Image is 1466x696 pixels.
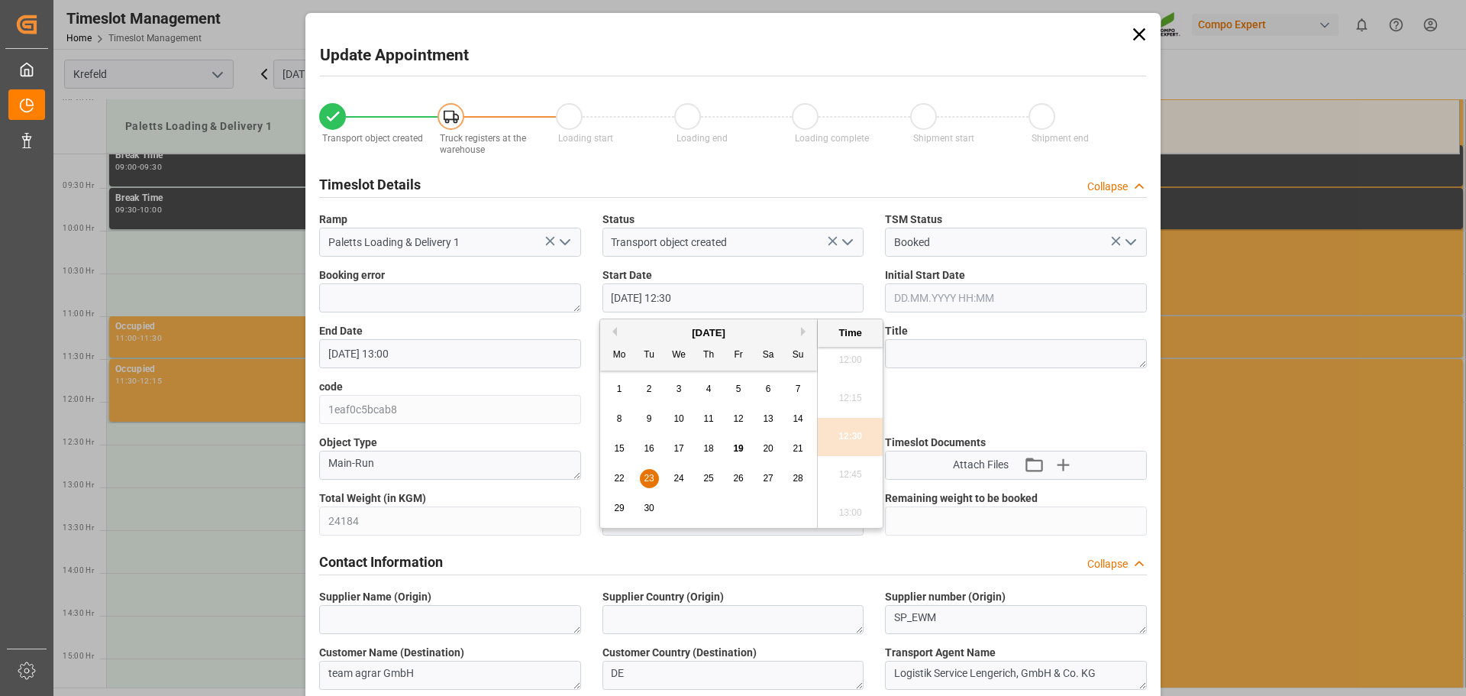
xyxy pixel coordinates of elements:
[647,413,652,424] span: 9
[1087,179,1128,195] div: Collapse
[670,439,689,458] div: Choose Wednesday, September 17th, 2025
[319,552,443,572] h2: Contact Information
[673,443,683,454] span: 17
[1032,133,1089,144] span: Shipment end
[729,380,748,399] div: Choose Friday, September 5th, 2025
[793,413,802,424] span: 14
[602,283,864,312] input: DD.MM.YYYY HH:MM
[614,443,624,454] span: 15
[885,645,996,661] span: Transport Agent Name
[759,469,778,488] div: Choose Saturday, September 27th, 2025
[319,379,343,395] span: code
[729,469,748,488] div: Choose Friday, September 26th, 2025
[600,325,817,341] div: [DATE]
[789,346,808,365] div: Su
[610,499,629,518] div: Choose Monday, September 29th, 2025
[793,473,802,484] span: 28
[640,346,659,365] div: Tu
[640,499,659,518] div: Choose Tuesday, September 30th, 2025
[602,589,724,605] span: Supplier Country (Origin)
[1087,556,1128,572] div: Collapse
[558,133,613,144] span: Loading start
[647,384,652,394] span: 2
[763,413,773,424] span: 13
[602,267,652,283] span: Start Date
[699,439,718,458] div: Choose Thursday, September 18th, 2025
[795,133,869,144] span: Loading complete
[614,503,624,513] span: 29
[670,410,689,429] div: Choose Wednesday, September 10th, 2025
[617,384,622,394] span: 1
[319,589,431,605] span: Supplier Name (Origin)
[885,267,965,283] span: Initial Start Date
[699,410,718,429] div: Choose Thursday, September 11th, 2025
[670,380,689,399] div: Choose Wednesday, September 3rd, 2025
[729,346,748,365] div: Fr
[670,346,689,365] div: We
[729,439,748,458] div: Choose Friday, September 19th, 2025
[885,323,908,339] span: Title
[789,469,808,488] div: Choose Sunday, September 28th, 2025
[759,439,778,458] div: Choose Saturday, September 20th, 2025
[319,339,581,368] input: DD.MM.YYYY HH:MM
[610,469,629,488] div: Choose Monday, September 22nd, 2025
[885,212,942,228] span: TSM Status
[614,473,624,484] span: 22
[610,380,629,399] div: Choose Monday, September 1st, 2025
[822,325,879,341] div: Time
[793,443,802,454] span: 21
[602,228,864,257] input: Type to search/select
[602,661,864,690] textarea: DE
[885,605,1147,634] textarea: SP_EWM
[835,231,858,254] button: open menu
[789,380,808,399] div: Choose Sunday, September 7th, 2025
[796,384,801,394] span: 7
[319,174,421,195] h2: Timeslot Details
[319,228,581,257] input: Type to search/select
[640,469,659,488] div: Choose Tuesday, September 23rd, 2025
[885,661,1147,690] textarea: Logistik Service Lengerich, GmbH & Co. KG
[763,443,773,454] span: 20
[706,384,712,394] span: 4
[676,384,682,394] span: 3
[885,435,986,451] span: Timeslot Documents
[640,439,659,458] div: Choose Tuesday, September 16th, 2025
[1118,231,1141,254] button: open menu
[440,133,526,155] span: Truck registers at the warehouse
[789,410,808,429] div: Choose Sunday, September 14th, 2025
[736,384,741,394] span: 5
[763,473,773,484] span: 27
[610,346,629,365] div: Mo
[319,645,464,661] span: Customer Name (Destination)
[699,346,718,365] div: Th
[699,469,718,488] div: Choose Thursday, September 25th, 2025
[759,380,778,399] div: Choose Saturday, September 6th, 2025
[640,380,659,399] div: Choose Tuesday, September 2nd, 2025
[602,212,635,228] span: Status
[733,473,743,484] span: 26
[703,473,713,484] span: 25
[608,327,617,336] button: Previous Month
[885,283,1147,312] input: DD.MM.YYYY HH:MM
[729,410,748,429] div: Choose Friday, September 12th, 2025
[670,469,689,488] div: Choose Wednesday, September 24th, 2025
[644,503,654,513] span: 30
[602,645,757,661] span: Customer Country (Destination)
[319,451,581,480] textarea: Main-Run
[766,384,771,394] span: 6
[759,346,778,365] div: Sa
[319,661,581,690] textarea: team agrar GmbH
[644,473,654,484] span: 23
[322,133,423,144] span: Transport object created
[673,473,683,484] span: 24
[320,44,469,68] h2: Update Appointment
[319,323,363,339] span: End Date
[703,413,713,424] span: 11
[552,231,575,254] button: open menu
[699,380,718,399] div: Choose Thursday, September 4th, 2025
[759,410,778,429] div: Choose Saturday, September 13th, 2025
[789,439,808,458] div: Choose Sunday, September 21st, 2025
[605,374,813,523] div: month 2025-09
[617,413,622,424] span: 8
[801,327,810,336] button: Next Month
